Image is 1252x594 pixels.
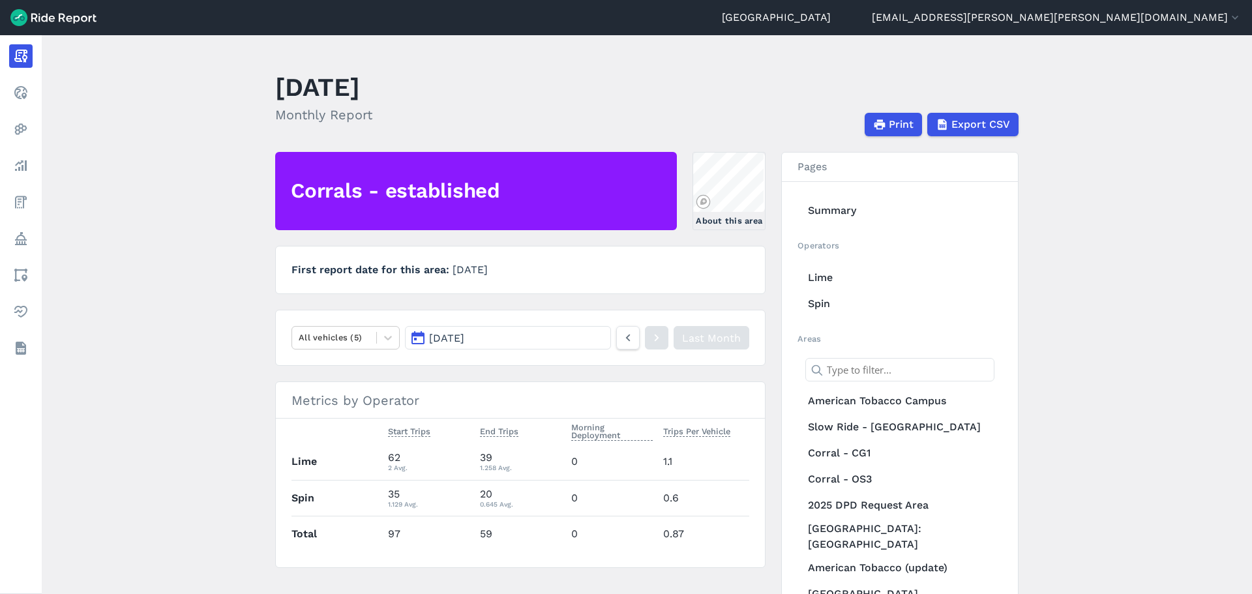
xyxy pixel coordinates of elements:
button: Export CSV [927,113,1019,136]
span: [DATE] [453,263,488,276]
h2: Areas [797,333,1002,345]
button: End Trips [480,424,518,439]
td: 59 [475,516,566,552]
a: Slow Ride - [GEOGRAPHIC_DATA] [800,414,1002,440]
div: 62 [388,450,469,473]
h2: Corrals - established [291,177,500,205]
a: Datasets [9,336,33,360]
button: Print [865,113,922,136]
canvas: Map [693,153,764,212]
button: [EMAIL_ADDRESS][PERSON_NAME][PERSON_NAME][DOMAIN_NAME] [872,10,1242,25]
a: Mapbox logo [696,194,711,209]
div: 39 [480,450,561,473]
a: Last Month [674,326,749,349]
h2: Operators [797,239,1002,252]
a: 2025 DPD Request Area [800,492,1002,518]
a: Realtime [9,81,33,104]
a: Corral - OS3 [800,466,1002,492]
a: Summary [800,198,1002,224]
img: Ride Report [10,9,97,26]
td: 0 [566,444,657,480]
a: Health [9,300,33,323]
td: 97 [383,516,474,552]
span: Export CSV [951,117,1010,132]
td: 0.6 [658,480,749,516]
a: American Tobacco (update) [800,555,1002,581]
button: Morning Deployment [571,420,652,443]
a: [GEOGRAPHIC_DATA]: [GEOGRAPHIC_DATA] [800,518,1002,555]
a: Lime [800,265,1002,291]
a: Report [9,44,33,68]
div: 2 Avg. [388,462,469,473]
h3: Pages [782,153,1018,182]
span: Start Trips [388,424,430,437]
th: Lime [291,444,383,480]
div: 35 [388,486,469,510]
span: [DATE] [429,332,464,344]
h3: Metrics by Operator [276,382,765,419]
a: About this area [693,152,766,230]
td: 0 [566,480,657,516]
button: Start Trips [388,424,430,439]
a: Analyze [9,154,33,177]
th: Spin [291,480,383,516]
div: 20 [480,486,561,510]
button: Trips Per Vehicle [663,424,730,439]
td: 0 [566,516,657,552]
span: Trips Per Vehicle [663,424,730,437]
div: About this area [696,215,762,227]
div: 0.645 Avg. [480,498,561,510]
span: End Trips [480,424,518,437]
span: Print [889,117,914,132]
span: First report date for this area [291,263,453,276]
th: Total [291,516,383,552]
span: Morning Deployment [571,420,652,441]
a: [GEOGRAPHIC_DATA] [722,10,831,25]
td: 0.87 [658,516,749,552]
a: Areas [9,263,33,287]
h1: [DATE] [275,69,372,105]
a: Spin [800,291,1002,317]
div: 1.258 Avg. [480,462,561,473]
a: Fees [9,190,33,214]
a: Heatmaps [9,117,33,141]
button: [DATE] [405,326,611,349]
h2: Monthly Report [275,105,372,125]
a: Corral - CG1 [800,440,1002,466]
a: American Tobacco Campus [800,388,1002,414]
div: 1.129 Avg. [388,498,469,510]
input: Type to filter... [805,358,994,381]
td: 1.1 [658,444,749,480]
a: Policy [9,227,33,250]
